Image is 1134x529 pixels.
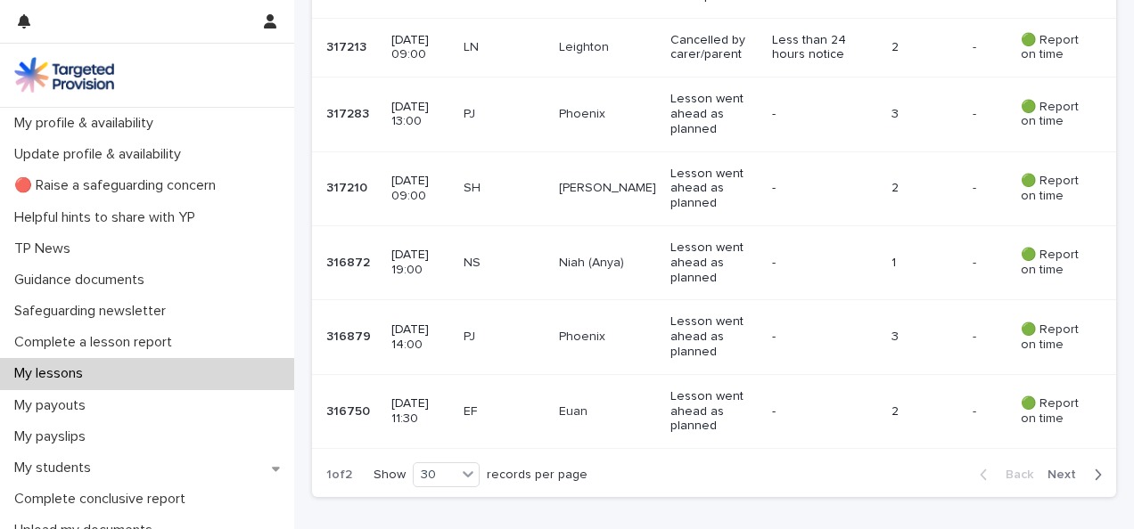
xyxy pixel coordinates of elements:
p: 3 [892,330,958,345]
p: 🟢 Report on time [1021,322,1088,353]
p: Niah (Anya) [559,256,656,271]
p: 3 [892,107,958,122]
p: Complete conclusive report [7,491,200,508]
p: 316750 [326,401,374,419]
p: Helpful hints to share with YP [7,209,210,226]
p: 316879 [326,326,374,345]
img: M5nRWzHhSzIhMunXDL62 [14,57,114,93]
p: Phoenix [559,330,656,345]
p: TP News [7,240,85,257]
p: [DATE] 19:00 [391,248,449,278]
button: Back [966,467,1040,483]
p: - [772,181,871,196]
p: 317283 [326,103,373,122]
tr: 317213317213 [DATE] 09:00LNLeightonCancelled by carer/parentLess than 24 hours notice2-- 🟢 Report... [312,18,1116,77]
p: My payouts [7,397,100,414]
p: 🔴 Raise a safeguarding concern [7,177,230,194]
p: 🟢 Report on time [1021,100,1088,130]
p: Euan [559,404,656,419]
p: records per page [487,468,588,483]
p: Less than 24 hours notice [772,33,871,63]
p: Safeguarding newsletter [7,303,180,320]
p: Lesson went ahead as planned [670,314,758,359]
p: Guidance documents [7,272,159,289]
tr: 317210317210 [DATE] 09:00SH[PERSON_NAME]Lesson went ahead as planned-2-- 🟢 Report on time [312,151,1116,225]
p: My profile & availability [7,115,168,132]
p: Lesson went ahead as planned [670,92,758,136]
p: [DATE] 09:00 [391,33,449,63]
p: Lesson went ahead as planned [670,240,758,285]
p: - [973,177,980,196]
p: 2 [892,404,958,419]
span: Back [995,468,1033,481]
p: Show [374,468,406,483]
p: - [772,404,871,419]
div: 30 [414,466,456,484]
p: PJ [464,107,545,122]
p: [DATE] 11:30 [391,396,449,427]
p: 1 [892,256,958,271]
p: Lesson went ahead as planned [670,167,758,211]
p: [DATE] 09:00 [391,174,449,204]
p: Cancelled by carer/parent [670,33,758,63]
p: 316872 [326,252,374,271]
p: Leighton [559,40,656,55]
p: 🟢 Report on time [1021,33,1088,63]
p: PJ [464,330,545,345]
p: - [973,37,980,55]
p: 🟢 Report on time [1021,396,1088,427]
p: [DATE] 14:00 [391,322,449,353]
tr: 316872316872 [DATE] 19:00NSNiah (Anya)Lesson went ahead as planned-1-- 🟢 Report on time [312,226,1116,300]
p: 317210 [326,177,371,196]
span: Next [1048,468,1087,481]
p: - [973,103,980,122]
p: - [772,330,871,345]
p: 1 of 2 [312,453,366,497]
p: Phoenix [559,107,656,122]
p: Lesson went ahead as planned [670,389,758,434]
p: NS [464,256,545,271]
p: 317213 [326,37,370,55]
p: - [772,256,871,271]
p: SH [464,181,545,196]
p: My students [7,460,105,476]
p: Update profile & availability [7,146,195,163]
p: 🟢 Report on time [1021,248,1088,278]
p: - [772,107,871,122]
button: Next [1040,467,1116,483]
p: 🟢 Report on time [1021,174,1088,204]
p: 2 [892,40,958,55]
p: My lessons [7,365,97,382]
p: - [973,326,980,345]
p: [PERSON_NAME] [559,181,656,196]
p: My payslips [7,428,100,445]
p: LN [464,40,545,55]
p: Complete a lesson report [7,334,186,351]
tr: 316750316750 [DATE] 11:30EFEuanLesson went ahead as planned-2-- 🟢 Report on time [312,374,1116,448]
tr: 317283317283 [DATE] 13:00PJPhoenixLesson went ahead as planned-3-- 🟢 Report on time [312,77,1116,151]
p: - [973,252,980,271]
p: 2 [892,181,958,196]
p: [DATE] 13:00 [391,100,449,130]
tr: 316879316879 [DATE] 14:00PJPhoenixLesson went ahead as planned-3-- 🟢 Report on time [312,300,1116,374]
p: - [973,401,980,419]
p: EF [464,404,545,419]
